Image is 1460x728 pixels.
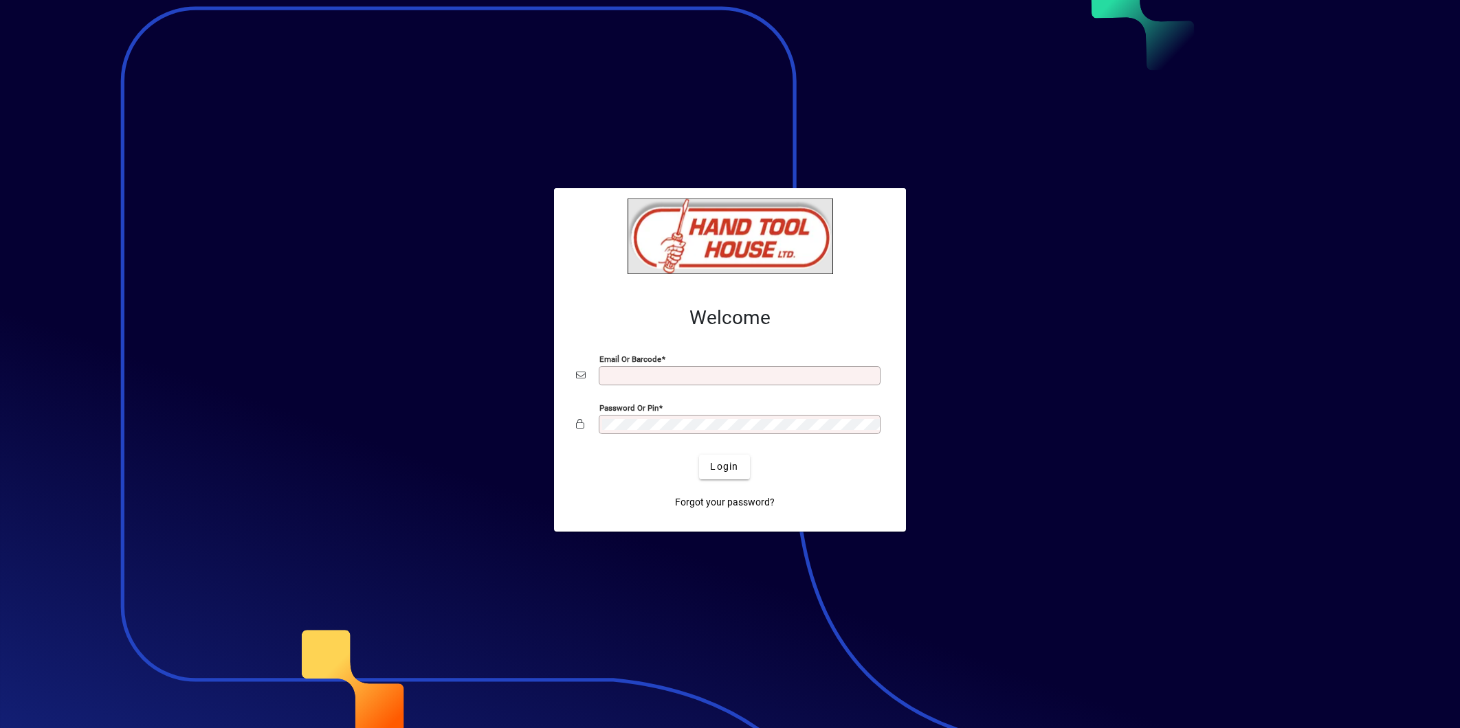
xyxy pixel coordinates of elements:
a: Forgot your password? [670,490,780,515]
button: Login [699,455,749,479]
h2: Welcome [576,306,884,330]
span: Login [710,459,738,474]
mat-label: Password or Pin [599,402,659,412]
mat-label: Email or Barcode [599,354,661,363]
span: Forgot your password? [675,495,775,510]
